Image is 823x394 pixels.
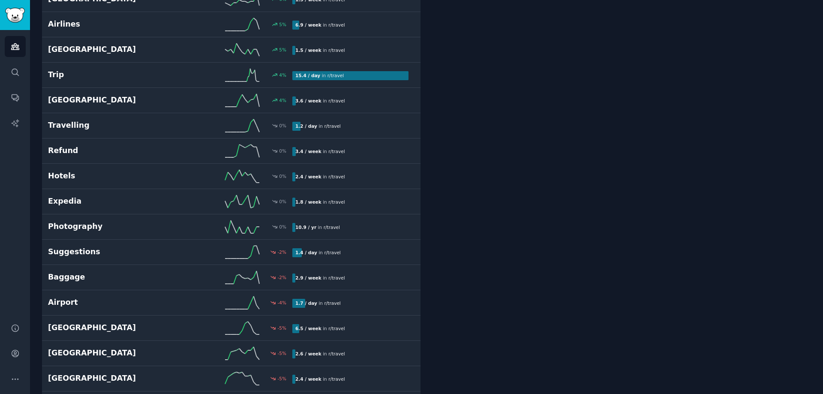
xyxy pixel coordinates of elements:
[279,123,286,129] div: 0 %
[42,214,421,240] a: Photography0%10.9 / yrin r/travel
[328,351,345,356] span: r/ travel
[42,341,421,366] a: [GEOGRAPHIC_DATA]-5%2.6 / weekin r/travel
[42,290,421,316] a: Airport-4%1.7 / dayin r/travel
[42,164,421,189] a: Hotels0%2.4 / weekin r/travel
[48,373,170,384] h2: [GEOGRAPHIC_DATA]
[48,95,170,105] h2: [GEOGRAPHIC_DATA]
[328,199,345,205] span: r/ travel
[295,123,317,129] b: 1.2 / day
[295,225,316,230] b: 10.9 / yr
[292,248,344,257] div: in
[328,376,345,382] span: r/ travel
[42,63,421,88] a: Trip4%15.4 / dayin r/travel
[279,224,286,230] div: 0 %
[42,37,421,63] a: [GEOGRAPHIC_DATA]5%1.5 / weekin r/travel
[292,223,343,232] div: in
[48,145,170,156] h2: Refund
[295,301,317,306] b: 1.7 / day
[48,196,170,207] h2: Expedia
[295,199,321,205] b: 1.8 / week
[292,324,348,333] div: in
[279,21,286,27] div: 5 %
[295,376,321,382] b: 2.4 / week
[42,138,421,164] a: Refund0%3.4 / weekin r/travel
[292,274,348,283] div: in
[48,348,170,358] h2: [GEOGRAPHIC_DATA]
[328,48,345,53] span: r/ travel
[48,19,170,30] h2: Airlines
[48,322,170,333] h2: [GEOGRAPHIC_DATA]
[48,247,170,257] h2: Suggestions
[42,12,421,37] a: Airlines5%6.9 / weekin r/travel
[279,173,286,179] div: 0 %
[48,44,170,55] h2: [GEOGRAPHIC_DATA]
[48,120,170,131] h2: Travelling
[279,97,286,103] div: 4 %
[328,98,345,103] span: r/ travel
[279,72,286,78] div: 4 %
[292,172,348,181] div: in
[295,326,321,331] b: 6.5 / week
[42,316,421,341] a: [GEOGRAPHIC_DATA]-5%6.5 / weekin r/travel
[324,123,340,129] span: r/ travel
[292,198,348,207] div: in
[48,69,170,80] h2: Trip
[292,349,348,358] div: in
[292,147,348,156] div: in
[295,48,321,53] b: 1.5 / week
[328,149,345,154] span: r/ travel
[324,301,340,306] span: r/ travel
[278,300,286,306] div: -4 %
[42,88,421,113] a: [GEOGRAPHIC_DATA]4%3.6 / weekin r/travel
[292,122,344,131] div: in
[324,225,340,230] span: r/ travel
[292,46,348,55] div: in
[278,376,286,382] div: -5 %
[292,299,344,308] div: in
[42,113,421,138] a: Travelling0%1.2 / dayin r/travel
[328,174,345,179] span: r/ travel
[279,148,286,154] div: 0 %
[328,275,345,280] span: r/ travel
[328,22,345,27] span: r/ travel
[295,351,321,356] b: 2.6 / week
[42,366,421,391] a: [GEOGRAPHIC_DATA]-5%2.4 / weekin r/travel
[48,171,170,181] h2: Hotels
[279,199,286,205] div: 0 %
[278,325,286,331] div: -5 %
[278,274,286,280] div: -2 %
[295,22,321,27] b: 6.9 / week
[327,73,344,78] span: r/ travel
[295,250,317,255] b: 1.4 / day
[278,350,286,356] div: -5 %
[295,275,321,280] b: 2.9 / week
[295,73,320,78] b: 15.4 / day
[42,240,421,265] a: Suggestions-2%1.4 / dayin r/travel
[328,326,345,331] span: r/ travel
[5,8,25,23] img: GummySearch logo
[48,272,170,283] h2: Baggage
[324,250,340,255] span: r/ travel
[292,375,348,384] div: in
[42,189,421,214] a: Expedia0%1.8 / weekin r/travel
[295,98,321,103] b: 3.6 / week
[295,174,321,179] b: 2.4 / week
[42,265,421,290] a: Baggage-2%2.9 / weekin r/travel
[295,149,321,154] b: 3.4 / week
[292,21,348,30] div: in
[48,221,170,232] h2: Photography
[292,71,347,80] div: in
[48,297,170,308] h2: Airport
[278,249,286,255] div: -2 %
[292,96,348,105] div: in
[279,47,286,53] div: 5 %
